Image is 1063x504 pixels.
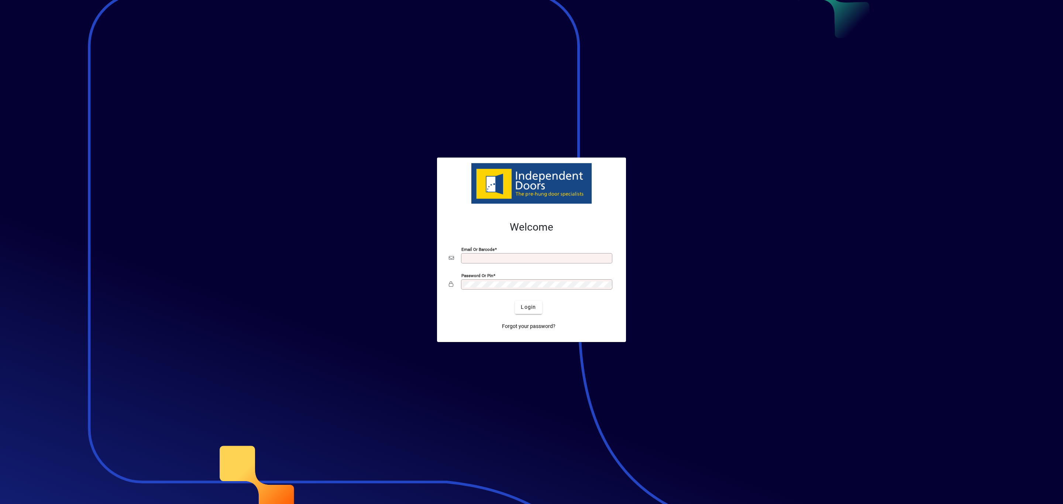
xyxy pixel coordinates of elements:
[515,301,542,314] button: Login
[499,320,558,333] a: Forgot your password?
[449,221,614,234] h2: Welcome
[521,303,536,311] span: Login
[502,322,555,330] span: Forgot your password?
[461,273,493,278] mat-label: Password or Pin
[461,246,495,252] mat-label: Email or Barcode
